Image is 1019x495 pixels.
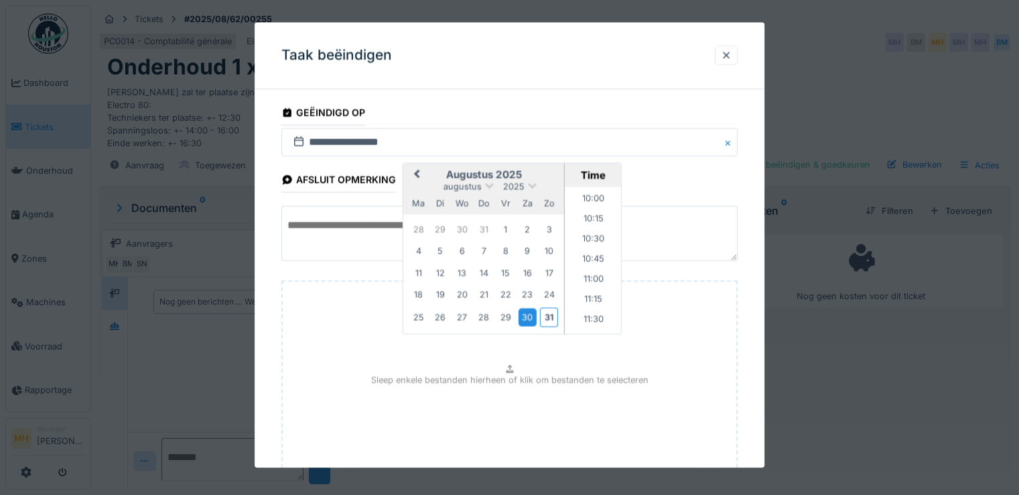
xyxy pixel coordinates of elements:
div: Choose woensdag 27 augustus 2025 [453,308,471,326]
li: 11:45 [565,331,622,351]
div: Choose zondag 31 augustus 2025 [540,307,558,327]
li: 10:15 [565,211,622,231]
div: Geëindigd op [281,103,365,125]
div: Choose vrijdag 15 augustus 2025 [496,264,515,282]
span: 2025 [503,182,525,192]
button: Close [723,128,738,156]
li: 11:30 [565,311,622,331]
p: Sleep enkele bestanden hierheen of klik om bestanden te selecteren [371,374,649,386]
div: Choose donderdag 7 augustus 2025 [474,242,492,260]
div: Choose maandag 25 augustus 2025 [409,308,427,326]
div: Choose zaterdag 2 augustus 2025 [518,221,536,239]
div: woensdag [453,195,471,213]
div: dinsdag [431,195,450,213]
div: Choose vrijdag 1 augustus 2025 [496,221,515,239]
div: zondag [540,195,558,213]
div: Choose donderdag 31 juli 2025 [474,221,492,239]
h3: Taak beëindigen [281,47,392,64]
div: zaterdag [518,195,536,213]
li: 11:00 [565,271,622,291]
div: Choose woensdag 13 augustus 2025 [453,264,471,282]
button: Previous Month [405,165,426,186]
div: Choose vrijdag 8 augustus 2025 [496,242,515,260]
div: Choose dinsdag 26 augustus 2025 [431,308,450,326]
div: Choose donderdag 21 augustus 2025 [474,286,492,304]
div: Choose maandag 4 augustus 2025 [409,242,427,260]
h2: augustus 2025 [403,169,564,181]
div: donderdag [474,195,492,213]
div: Choose donderdag 14 augustus 2025 [474,264,492,282]
li: 10:45 [565,251,622,271]
div: Choose dinsdag 29 juli 2025 [431,221,450,239]
div: Choose woensdag 6 augustus 2025 [453,242,471,260]
li: 10:00 [565,190,622,211]
div: Choose vrijdag 22 augustus 2025 [496,286,515,304]
div: Month augustus, 2025 [407,219,559,329]
div: vrijdag [496,195,515,213]
div: Choose dinsdag 19 augustus 2025 [431,286,450,304]
span: augustus [444,182,482,192]
div: Choose zondag 17 augustus 2025 [540,264,558,282]
div: Choose maandag 11 augustus 2025 [409,264,427,282]
div: Choose zaterdag 30 augustus 2025 [518,308,536,326]
li: 11:15 [565,291,622,311]
ul: Time [565,187,622,334]
div: Choose zondag 24 augustus 2025 [540,286,558,304]
div: Choose zaterdag 16 augustus 2025 [518,264,536,282]
div: Afsluit opmerking [281,170,396,192]
div: Choose dinsdag 12 augustus 2025 [431,264,450,282]
li: 10:30 [565,231,622,251]
div: Choose woensdag 30 juli 2025 [453,221,471,239]
div: Choose dinsdag 5 augustus 2025 [431,242,450,260]
div: Choose donderdag 28 augustus 2025 [474,308,492,326]
div: Choose zaterdag 9 augustus 2025 [518,242,536,260]
div: Choose zondag 10 augustus 2025 [540,242,558,260]
div: Choose maandag 18 augustus 2025 [409,286,427,304]
div: maandag [409,195,427,213]
div: Choose zondag 3 augustus 2025 [540,221,558,239]
div: Time [568,169,618,182]
div: Choose zaterdag 23 augustus 2025 [518,286,536,304]
div: Choose vrijdag 29 augustus 2025 [496,308,515,326]
div: Choose woensdag 20 augustus 2025 [453,286,471,304]
div: Choose maandag 28 juli 2025 [409,221,427,239]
